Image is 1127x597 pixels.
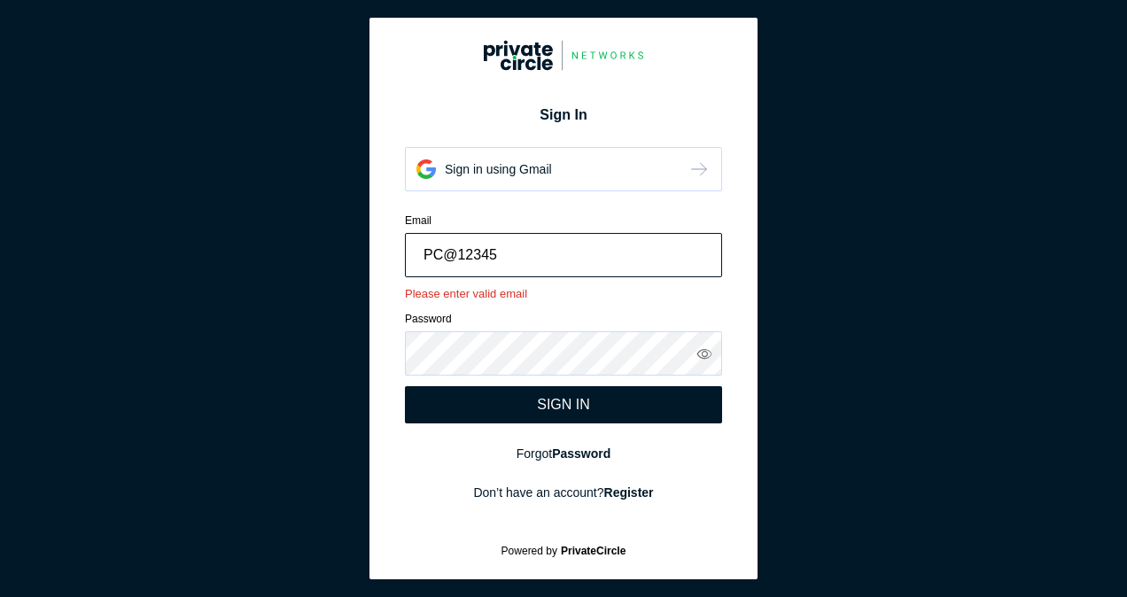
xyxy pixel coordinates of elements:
div: Don’t have an account? [405,484,722,501]
div: Powered by [392,545,735,557]
strong: PrivateCircle [561,545,626,557]
div: Password [405,311,722,327]
img: Google [416,159,436,179]
strong: Register [604,485,654,500]
img: Google [688,159,711,180]
div: SIGN IN [537,397,590,413]
div: Email [405,213,722,229]
strong: Password [552,446,610,461]
input: Enter your email [405,233,722,277]
div: Forgot [405,445,722,462]
div: Sign In [405,105,722,126]
div: Please enter valid email [405,287,722,300]
div: Sign in using Gmail [445,160,552,178]
img: Google [484,40,643,71]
